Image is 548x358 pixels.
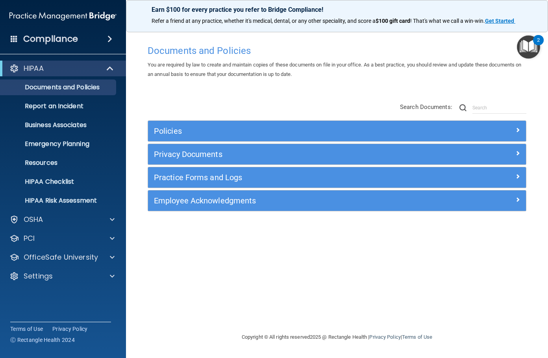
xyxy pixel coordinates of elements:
a: OfficeSafe University [9,253,115,262]
button: Open Resource Center, 2 new notifications [517,35,540,59]
p: Emergency Planning [5,140,113,148]
div: Copyright © All rights reserved 2025 @ Rectangle Health | | [193,325,481,350]
p: Resources [5,159,113,167]
img: ic-search.3b580494.png [459,104,467,111]
p: PCI [24,234,35,243]
h5: Employee Acknowledgments [154,196,426,205]
a: Practice Forms and Logs [154,171,520,184]
h5: Privacy Documents [154,150,426,159]
img: PMB logo [9,8,117,24]
p: Report an Incident [5,102,113,110]
a: Employee Acknowledgments [154,194,520,207]
a: Get Started [485,18,515,24]
h4: Documents and Policies [148,46,526,56]
span: Search Documents: [400,103,452,111]
a: OSHA [9,215,115,224]
h5: Policies [154,127,426,135]
p: HIPAA Risk Assessment [5,197,113,205]
a: Privacy Policy [52,325,88,333]
p: Settings [24,271,53,281]
a: Settings [9,271,115,281]
p: HIPAA [24,64,44,73]
div: 2 [537,40,540,50]
strong: Get Started [485,18,514,24]
p: Earn $100 for every practice you refer to Bridge Compliance! [152,6,522,13]
p: Business Associates [5,121,113,129]
p: OfficeSafe University [24,253,98,262]
span: Ⓒ Rectangle Health 2024 [10,336,75,344]
a: Terms of Use [10,325,43,333]
input: Search [472,102,526,114]
a: Privacy Documents [154,148,520,161]
p: HIPAA Checklist [5,178,113,186]
a: Policies [154,125,520,137]
strong: $100 gift card [376,18,410,24]
p: OSHA [24,215,43,224]
a: HIPAA [9,64,114,73]
span: Refer a friend at any practice, whether it's medical, dental, or any other speciality, and score a [152,18,376,24]
span: You are required by law to create and maintain copies of these documents on file in your office. ... [148,62,521,77]
a: PCI [9,234,115,243]
h5: Practice Forms and Logs [154,173,426,182]
a: Privacy Policy [369,334,400,340]
h4: Compliance [23,33,78,44]
p: Documents and Policies [5,83,113,91]
a: Terms of Use [402,334,432,340]
span: ! That's what we call a win-win. [410,18,485,24]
